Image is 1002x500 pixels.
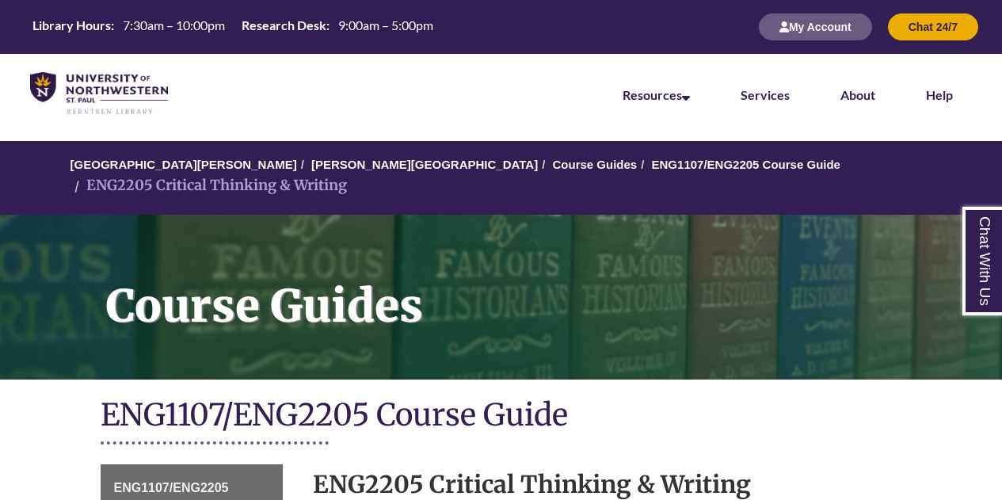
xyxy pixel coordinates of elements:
a: My Account [759,20,872,33]
a: [GEOGRAPHIC_DATA][PERSON_NAME] [70,158,297,171]
a: About [840,87,875,102]
h1: Course Guides [89,215,1002,359]
th: Library Hours: [26,17,116,34]
a: Course Guides [552,158,637,171]
button: My Account [759,13,872,40]
a: Resources [623,87,690,102]
a: Services [741,87,790,102]
span: 9:00am – 5:00pm [338,17,433,32]
a: [PERSON_NAME][GEOGRAPHIC_DATA] [311,158,538,171]
li: ENG2205 Critical Thinking & Writing [70,174,347,197]
a: Chat 24/7 [888,20,978,33]
img: UNWSP Library Logo [30,72,168,116]
button: Chat 24/7 [888,13,978,40]
a: ENG1107/ENG2205 Course Guide [652,158,840,171]
table: Hours Today [26,17,440,36]
h1: ENG1107/ENG2205 Course Guide [101,395,902,437]
a: Hours Today [26,17,440,38]
th: Research Desk: [235,17,332,34]
span: 7:30am – 10:00pm [123,17,225,32]
a: Help [926,87,953,102]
